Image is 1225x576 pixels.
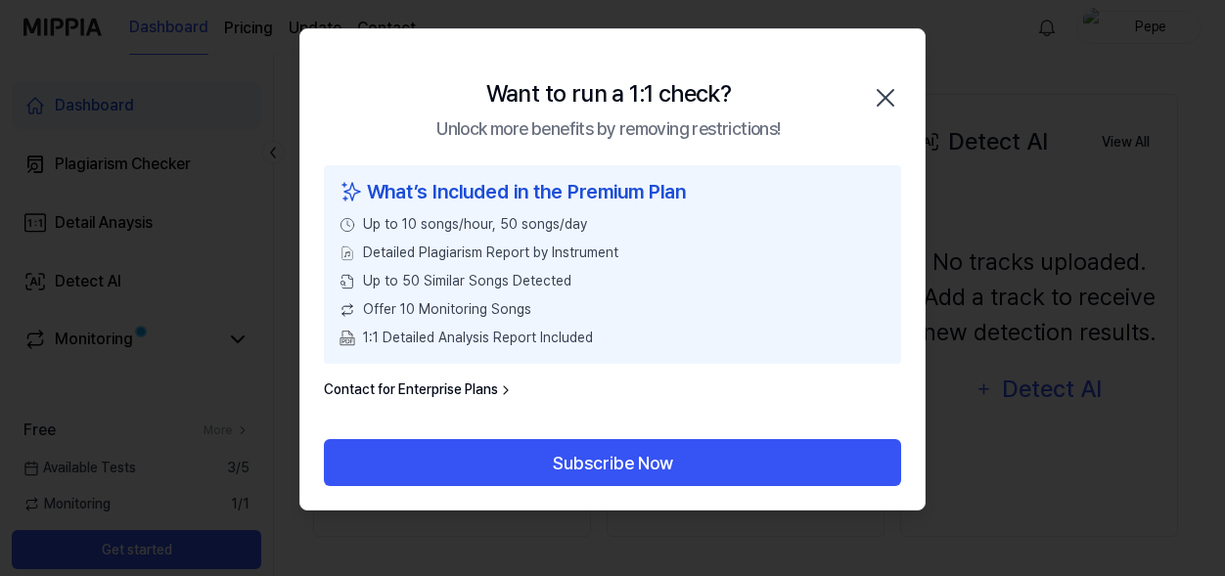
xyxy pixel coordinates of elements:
span: Detailed Plagiarism Report by Instrument [363,243,618,263]
img: sparkles icon [340,177,363,206]
img: File Select [340,245,355,261]
div: Unlock more benefits by removing restrictions! [436,115,780,142]
span: Offer 10 Monitoring Songs [363,299,531,320]
span: Up to 10 songs/hour, 50 songs/day [363,214,587,235]
span: Up to 50 Similar Songs Detected [363,271,571,291]
div: What’s Included in the Premium Plan [340,177,885,206]
button: Subscribe Now [324,439,901,486]
img: PDF Download [340,331,355,346]
span: 1:1 Detailed Analysis Report Included [363,328,593,348]
a: Contact for Enterprise Plans [324,379,514,400]
div: Want to run a 1:1 check? [486,76,732,111]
